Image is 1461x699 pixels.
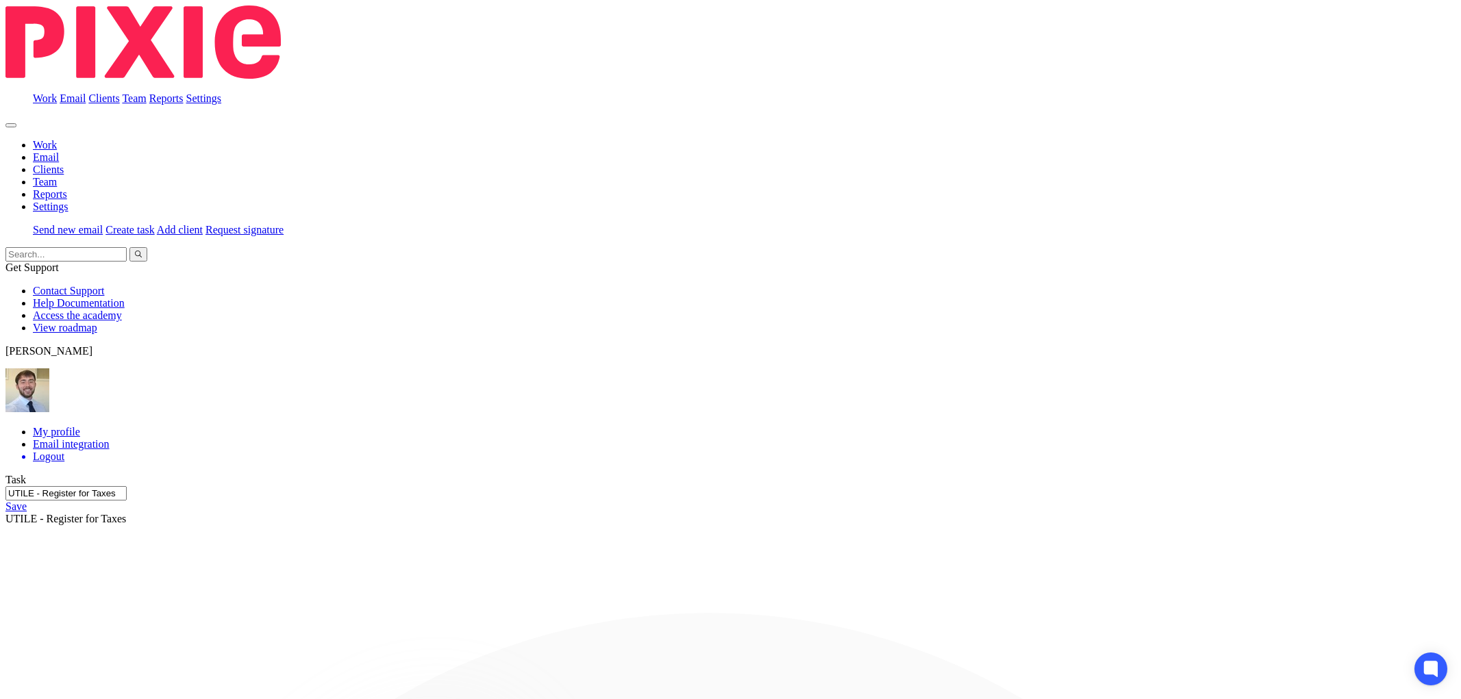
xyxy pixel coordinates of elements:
[5,5,281,79] img: Pixie
[33,164,64,175] a: Clients
[33,201,68,212] a: Settings
[186,92,222,104] a: Settings
[5,345,1456,357] p: [PERSON_NAME]
[5,486,1456,525] div: UTILE - Register for Taxes
[33,438,110,450] a: Email integration
[33,450,64,462] span: Logout
[33,450,1456,463] a: Logout
[5,474,26,485] label: Task
[33,224,103,236] a: Send new email
[88,92,119,104] a: Clients
[33,92,57,104] a: Work
[33,426,80,437] a: My profile
[5,368,49,412] img: 1693835698283.jfif
[5,500,27,512] a: Save
[33,139,57,151] a: Work
[205,224,284,236] a: Request signature
[129,247,147,262] button: Search
[33,151,59,163] a: Email
[105,224,155,236] a: Create task
[5,262,59,273] span: Get Support
[33,285,104,296] a: Contact Support
[149,92,184,104] a: Reports
[33,322,97,333] a: View roadmap
[157,224,203,236] a: Add client
[60,92,86,104] a: Email
[122,92,146,104] a: Team
[33,297,125,309] a: Help Documentation
[33,188,67,200] a: Reports
[33,309,122,321] a: Access the academy
[5,247,127,262] input: Search
[33,176,57,188] a: Team
[5,513,1456,525] div: UTILE - Register for Taxes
